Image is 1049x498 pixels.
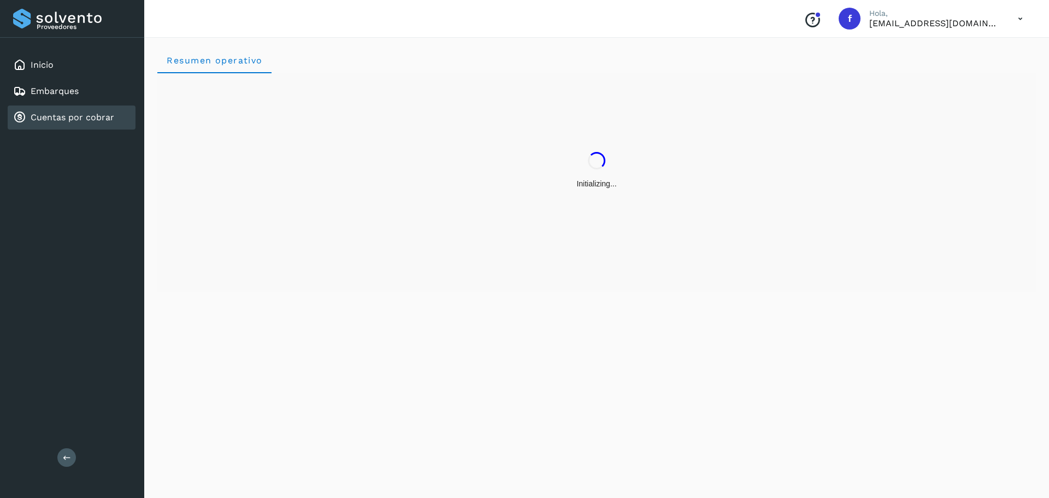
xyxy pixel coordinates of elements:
a: Inicio [31,60,54,70]
div: Inicio [8,53,135,77]
div: Embarques [8,79,135,103]
a: Cuentas por cobrar [31,112,114,122]
span: Resumen operativo [166,55,263,66]
a: Embarques [31,86,79,96]
p: Proveedores [37,23,131,31]
div: Cuentas por cobrar [8,106,135,130]
p: facturacion@transportesglp.com [869,18,1000,28]
p: Hola, [869,9,1000,18]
